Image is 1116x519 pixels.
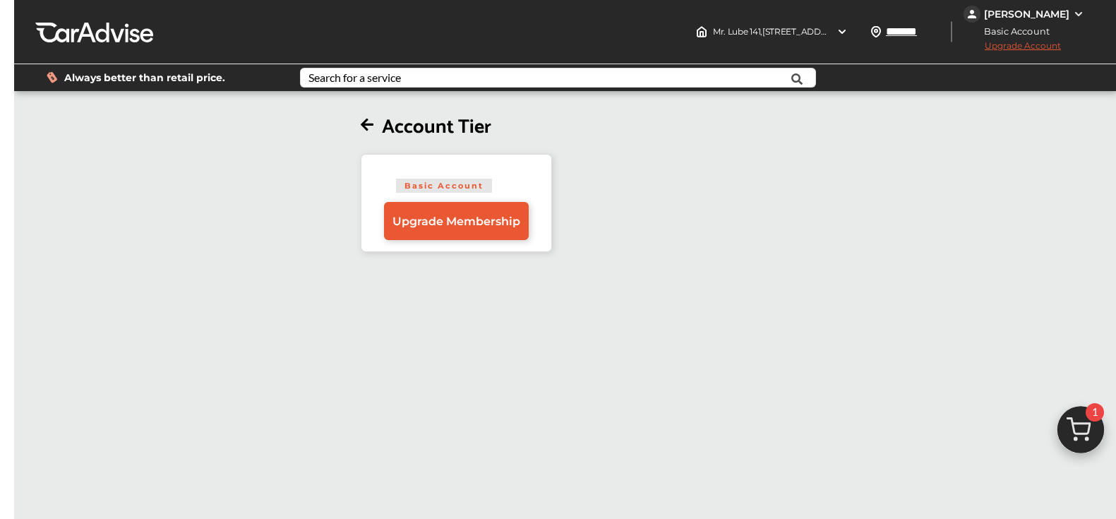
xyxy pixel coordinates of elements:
[384,202,529,240] a: Upgrade Membership
[1047,400,1115,467] img: cart_icon.3d0951e8.svg
[984,8,1069,20] div: [PERSON_NAME]
[396,179,492,193] span: Basic Account
[836,26,848,37] img: header-down-arrow.9dd2ce7d.svg
[392,215,520,228] span: Upgrade Membership
[964,6,980,23] img: jVpblrzwTbfkPYzPPzSLxeg0AAAAASUVORK5CYII=
[713,26,928,37] span: Mr. Lube 141 , [STREET_ADDRESS] Burnaby , BC V5B 1S7
[870,26,882,37] img: location_vector.a44bc228.svg
[1086,403,1104,422] span: 1
[1073,8,1084,20] img: WGsFRI8htEPBVLJbROoPRyZpYNWhNONpIPPETTm6eUC0GeLEiAAAAAElFTkSuQmCC
[308,72,401,83] div: Search for a service
[965,24,1060,39] span: Basic Account
[951,21,952,42] img: header-divider.bc55588e.svg
[964,40,1061,58] span: Upgrade Account
[64,73,225,83] span: Always better than retail price.
[47,71,57,83] img: dollor_label_vector.a70140d1.svg
[696,26,707,37] img: header-home-logo.8d720a4f.svg
[361,115,552,140] h2: Account Tier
